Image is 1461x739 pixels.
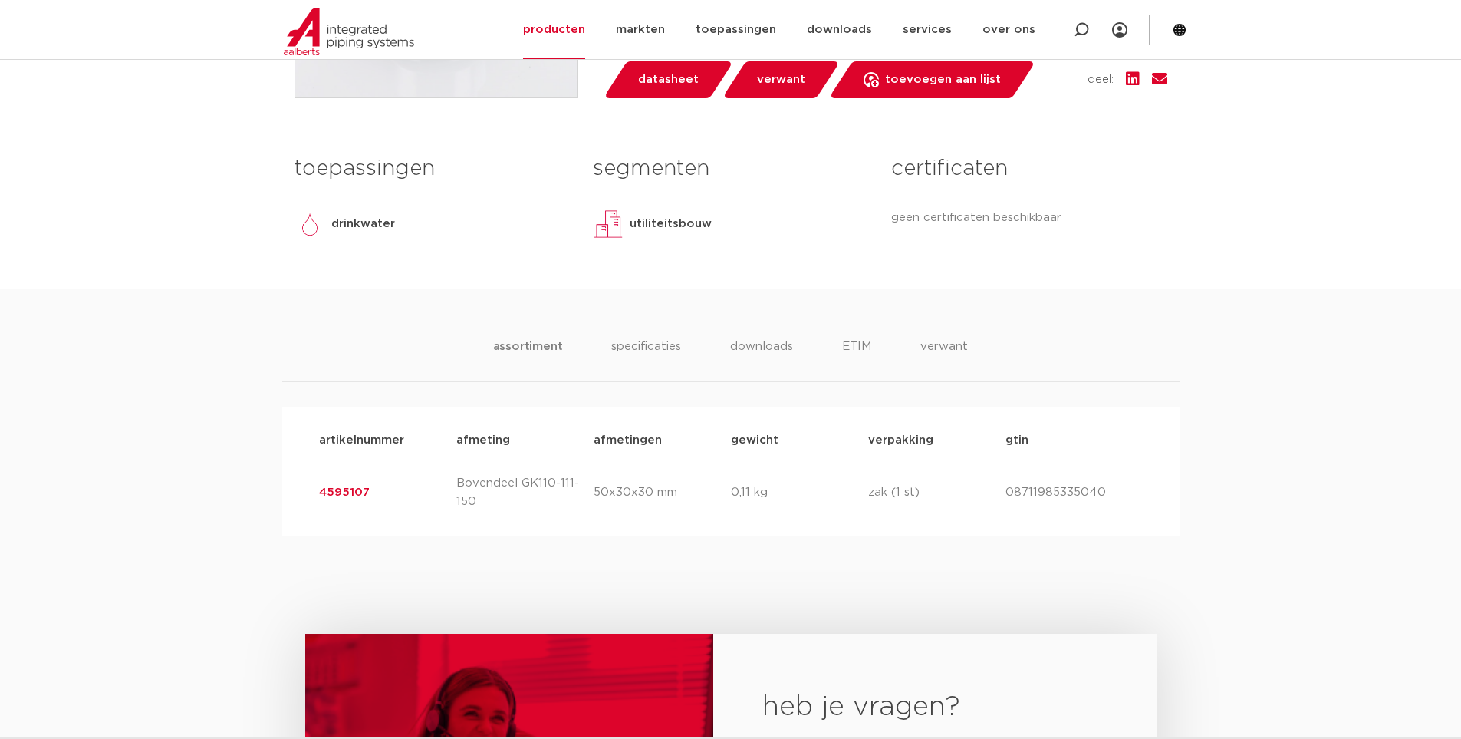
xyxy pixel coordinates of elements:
h3: certificaten [891,153,1166,184]
p: afmetingen [594,431,731,450]
li: downloads [730,338,793,381]
p: zak (1 st) [868,483,1005,502]
li: verwant [920,338,968,381]
a: 4595107 [319,487,370,498]
h3: segmenten [593,153,868,184]
li: assortiment [493,338,563,381]
p: 50x30x30 mm [594,483,731,502]
span: verwant [757,68,805,92]
span: deel: [1088,71,1114,89]
img: drinkwater [295,209,325,239]
p: afmeting [456,431,594,450]
p: gewicht [731,431,868,450]
h3: toepassingen [295,153,570,184]
p: artikelnummer [319,431,456,450]
img: utiliteitsbouw [593,209,624,239]
a: verwant [722,61,840,98]
p: Bovendeel GK110-111-150 [456,474,594,511]
li: specificaties [611,338,681,381]
p: verpakking [868,431,1005,450]
p: gtin [1005,431,1143,450]
p: 08711985335040 [1005,483,1143,502]
span: toevoegen aan lijst [885,68,1001,92]
p: utiliteitsbouw [630,215,712,233]
p: drinkwater [331,215,395,233]
span: datasheet [638,68,699,92]
p: 0,11 kg [731,483,868,502]
p: geen certificaten beschikbaar [891,209,1166,227]
h2: heb je vragen? [762,689,1107,726]
a: datasheet [603,61,733,98]
li: ETIM [842,338,871,381]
